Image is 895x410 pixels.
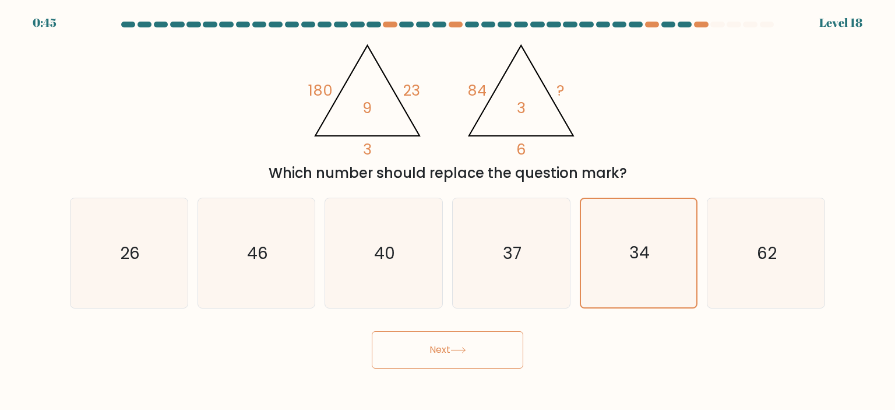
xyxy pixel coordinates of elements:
text: 40 [375,241,396,265]
tspan: 3 [363,139,372,160]
tspan: 180 [309,80,333,101]
text: 26 [120,241,140,265]
tspan: 23 [403,80,420,101]
div: Which number should replace the question mark? [77,163,818,184]
tspan: 84 [467,80,487,101]
tspan: ? [557,80,565,101]
div: 0:45 [33,14,57,31]
text: 37 [503,241,522,265]
tspan: 9 [363,97,372,118]
text: 46 [247,241,268,265]
tspan: 6 [516,139,526,160]
div: Level 18 [819,14,862,31]
tspan: 3 [517,97,526,118]
button: Next [372,331,523,369]
text: 34 [629,242,650,265]
text: 62 [757,241,777,265]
